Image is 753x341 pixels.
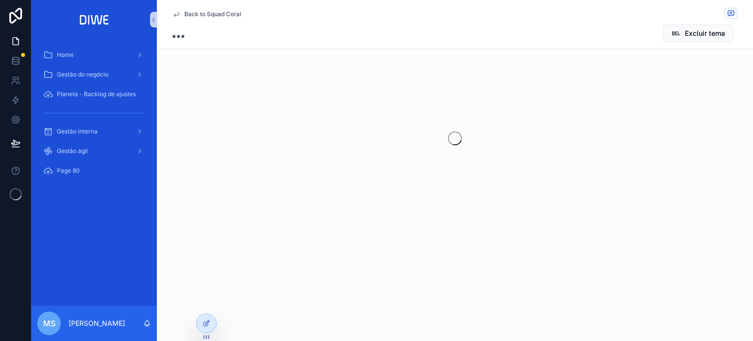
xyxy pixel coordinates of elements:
span: Excluir tema [685,28,725,38]
a: Gestão ágil [37,142,151,160]
img: App logo [76,12,112,27]
span: Planeta - Backlog de ajustes [57,90,136,98]
a: Gestão do negócio [37,66,151,83]
a: Home [37,46,151,64]
span: Home [57,51,74,59]
button: Excluir tema [663,25,733,42]
a: Page 80 [37,162,151,180]
p: [PERSON_NAME] [69,318,125,328]
span: Page 80 [57,167,80,175]
span: Gestão do negócio [57,71,108,79]
a: Planeta - Backlog de ajustes [37,85,151,103]
a: Gestão interna [37,123,151,140]
span: Back to Squad Coral [184,10,241,18]
span: Gestão ágil [57,147,88,155]
div: scrollable content [31,39,157,192]
span: MS [43,317,55,329]
span: Gestão interna [57,128,98,135]
a: Back to Squad Coral [173,10,241,18]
